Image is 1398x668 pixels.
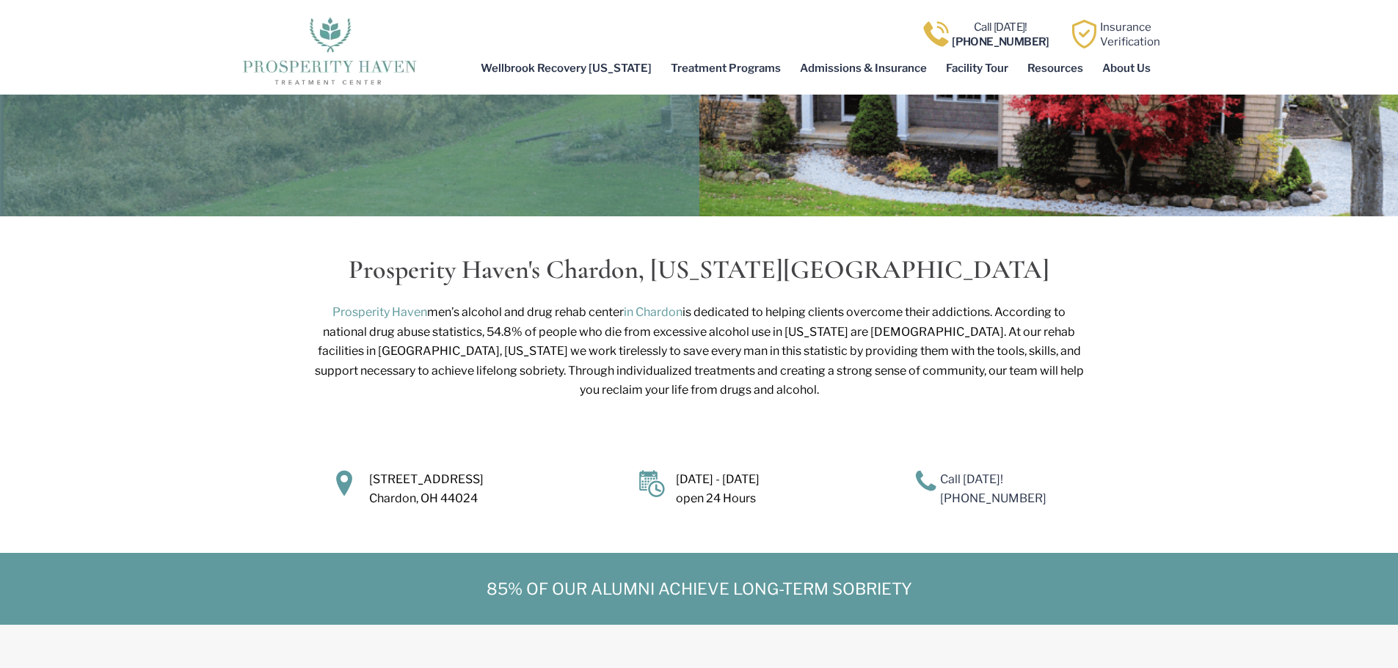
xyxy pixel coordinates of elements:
a: InsuranceVerification [1100,21,1160,48]
a: Call [DATE]![PHONE_NUMBER] [940,472,1046,505]
a: [STREET_ADDRESS]Chardon, OH 44024 [369,472,484,505]
img: A blue telephone icon [915,470,936,491]
img: Learn how Prosperity Haven, a verified substance abuse center can help you overcome your addiction [1070,20,1099,48]
a: About Us [1093,51,1160,85]
img: The logo for Prosperity Haven Addiction Recovery Center. [238,13,421,87]
b: [PHONE_NUMBER] [952,35,1049,48]
a: Wellbrook Recovery [US_STATE] [471,51,661,85]
h2: Prosperity Haven's Chardon, [US_STATE][GEOGRAPHIC_DATA] [277,253,1121,287]
a: in Chardon [624,305,682,319]
span: men’s alcohol and drug rehab center is dedicated to helping clients overcome their addictions. Ac... [315,305,1084,397]
img: Calendar icon [639,470,665,497]
img: Location Icon [336,470,352,496]
a: Resources [1018,51,1093,85]
a: Admissions & Insurance [790,51,936,85]
a: Prosperity Haven [332,305,427,319]
a: Call [DATE]![PHONE_NUMBER] [952,21,1049,48]
img: Call one of Prosperity Haven's dedicated counselors today so we can help you overcome addiction [922,20,950,48]
p: [DATE] - [DATE] open 24 Hours [676,470,900,509]
a: Treatment Programs [661,51,790,85]
a: Facility Tour [936,51,1018,85]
